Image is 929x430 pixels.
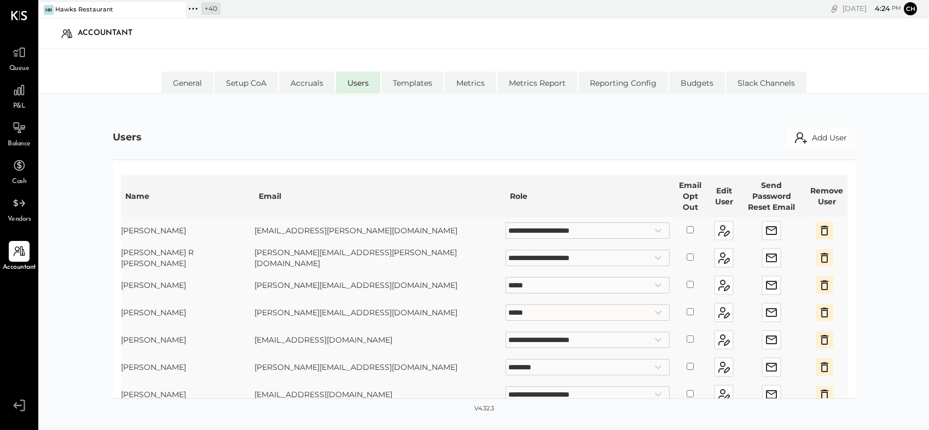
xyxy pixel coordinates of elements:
a: Balance [1,117,38,149]
th: Role [506,175,670,217]
td: [PERSON_NAME] [121,381,254,408]
td: [PERSON_NAME][EMAIL_ADDRESS][PERSON_NAME][DOMAIN_NAME] [254,244,506,272]
div: v 4.32.3 [474,404,494,413]
span: Queue [9,64,30,74]
li: Users [336,72,380,93]
span: pm [892,4,901,12]
div: Accountant [78,25,143,42]
div: [DATE] [843,3,901,14]
li: Templates [381,72,444,93]
td: [PERSON_NAME] [121,272,254,299]
div: HR [44,5,54,15]
td: [EMAIL_ADDRESS][DOMAIN_NAME] [254,381,506,408]
td: [PERSON_NAME][EMAIL_ADDRESS][DOMAIN_NAME] [254,354,506,381]
div: + 40 [201,2,220,15]
th: Email Opt Out [670,175,710,217]
span: 4 : 24 [868,3,890,14]
div: Users [113,131,142,145]
a: P&L [1,80,38,111]
button: Add User [786,127,856,149]
div: Hawks Restaurant [55,5,113,14]
span: Balance [8,139,31,149]
li: Setup CoA [214,72,278,93]
li: Budgets [669,72,725,93]
a: Vendors [1,193,38,225]
div: copy link [829,3,840,14]
td: [EMAIL_ADDRESS][PERSON_NAME][DOMAIN_NAME] [254,217,506,244]
li: Reporting Config [578,72,668,93]
th: Send Password Reset Email [738,175,806,217]
th: Edit User [711,175,738,217]
button: Ch [904,2,917,15]
td: [PERSON_NAME][EMAIL_ADDRESS][DOMAIN_NAME] [254,272,506,299]
td: [PERSON_NAME] R [PERSON_NAME] [121,244,254,272]
span: Vendors [8,215,31,225]
a: Queue [1,42,38,74]
td: [EMAIL_ADDRESS][DOMAIN_NAME] [254,326,506,354]
li: Metrics [445,72,496,93]
th: Remove User [806,175,847,217]
li: General [161,72,213,93]
span: Accountant [3,263,36,273]
td: [PERSON_NAME] [121,217,254,244]
span: Cash [12,177,26,187]
td: [PERSON_NAME] [121,299,254,326]
td: [PERSON_NAME] [121,354,254,381]
span: P&L [13,102,26,111]
th: Name [121,175,254,217]
a: Cash [1,155,38,187]
td: [PERSON_NAME][EMAIL_ADDRESS][DOMAIN_NAME] [254,299,506,326]
a: Accountant [1,241,38,273]
li: Slack Channels [726,72,806,93]
td: [PERSON_NAME] [121,326,254,354]
th: Email [254,175,506,217]
li: Accruals [279,72,335,93]
li: Metrics Report [497,72,577,93]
